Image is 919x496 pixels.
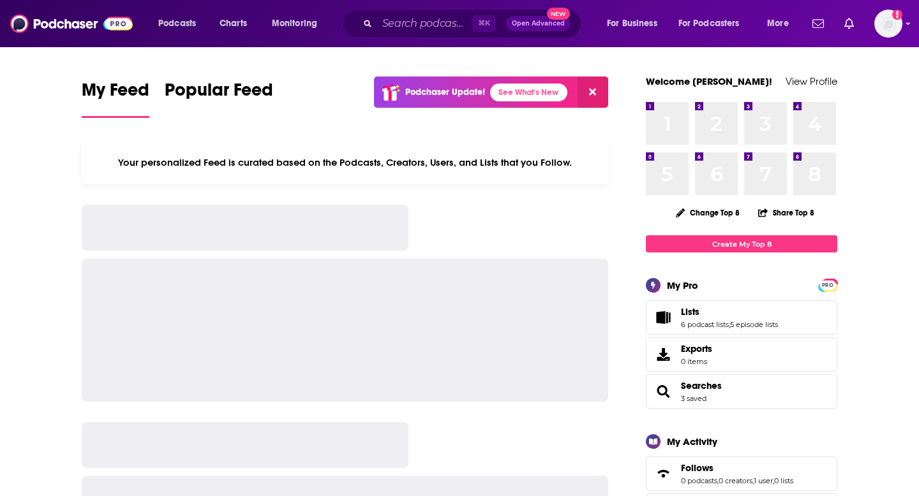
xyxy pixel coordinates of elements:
[667,279,698,291] div: My Pro
[547,8,570,20] span: New
[646,337,837,372] a: Exports
[668,205,747,221] button: Change Top 8
[512,20,565,27] span: Open Advanced
[646,374,837,409] span: Searches
[681,462,793,474] a: Follows
[839,13,859,34] a: Show notifications dropdown
[773,476,774,485] span: ,
[646,235,837,252] a: Create My Top 8
[211,13,255,34] a: Charts
[354,9,594,38] div: Search podcasts, credits, & more...
[767,15,789,33] span: More
[598,13,673,34] button: open menu
[681,343,712,354] span: Exports
[729,320,730,329] span: ,
[165,79,273,108] span: Popular Feed
[719,476,752,485] a: 0 creators
[874,10,902,38] button: Show profile menu
[678,15,740,33] span: For Podcasters
[681,306,699,317] span: Lists
[149,13,213,34] button: open menu
[490,84,567,101] a: See What's New
[667,435,717,448] div: My Activity
[272,15,317,33] span: Monitoring
[681,320,729,329] a: 6 podcast lists
[681,357,712,366] span: 0 items
[650,383,676,400] a: Searches
[82,79,149,108] span: My Feed
[670,13,758,34] button: open menu
[681,476,717,485] a: 0 podcasts
[405,87,485,98] p: Podchaser Update!
[786,75,837,87] a: View Profile
[165,79,273,118] a: Popular Feed
[820,281,835,290] span: PRO
[758,13,805,34] button: open menu
[752,476,754,485] span: ,
[472,15,496,32] span: ⌘ K
[730,320,778,329] a: 5 episode lists
[646,75,772,87] a: Welcome [PERSON_NAME]!
[377,13,472,34] input: Search podcasts, credits, & more...
[82,141,608,184] div: Your personalized Feed is curated based on the Podcasts, Creators, Users, and Lists that you Follow.
[220,15,247,33] span: Charts
[650,346,676,363] span: Exports
[10,11,133,36] img: Podchaser - Follow, Share and Rate Podcasts
[807,13,829,34] a: Show notifications dropdown
[681,380,722,391] a: Searches
[754,476,773,485] a: 1 user
[646,300,837,335] span: Lists
[506,16,571,31] button: Open AdvancedNew
[758,200,815,225] button: Share Top 8
[650,309,676,326] a: Lists
[607,15,657,33] span: For Business
[681,394,706,403] a: 3 saved
[774,476,793,485] a: 0 lists
[646,456,837,491] span: Follows
[874,10,902,38] img: User Profile
[650,465,676,483] a: Follows
[717,476,719,485] span: ,
[82,79,149,118] a: My Feed
[681,462,714,474] span: Follows
[681,306,778,317] a: Lists
[158,15,196,33] span: Podcasts
[874,10,902,38] span: Logged in as abbymayo
[263,13,334,34] button: open menu
[892,10,902,20] svg: Add a profile image
[820,280,835,289] a: PRO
